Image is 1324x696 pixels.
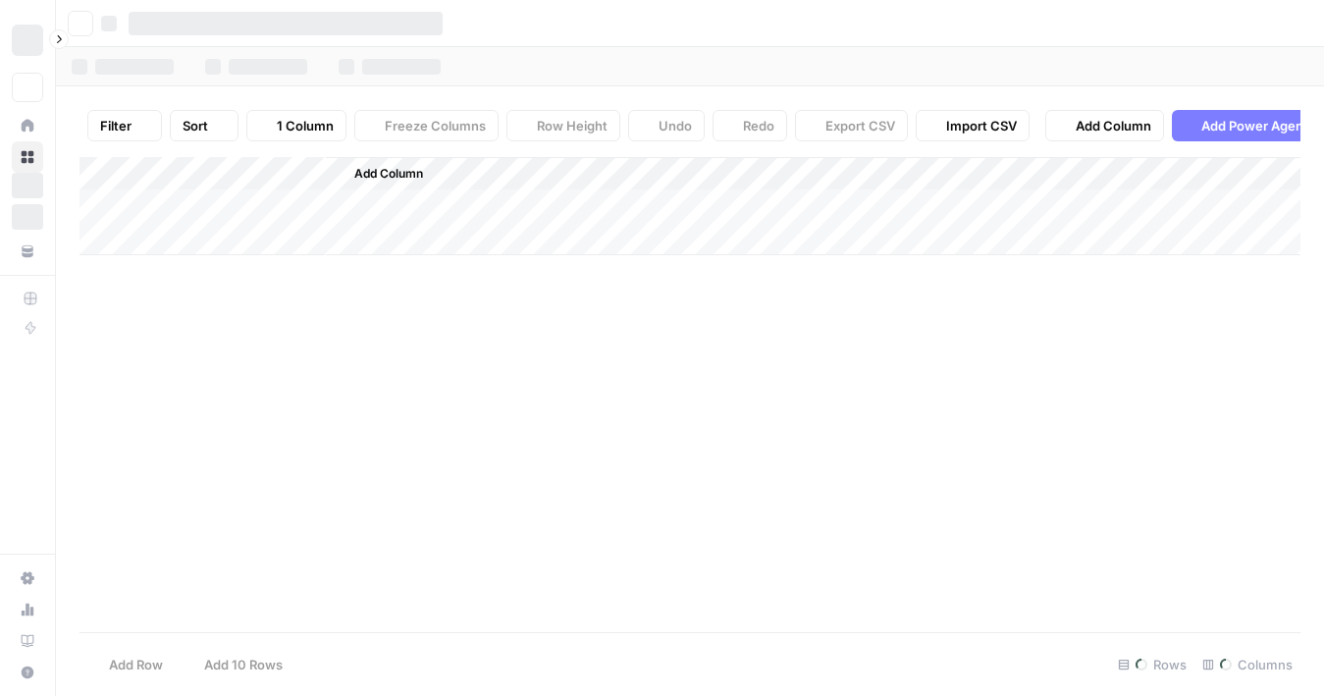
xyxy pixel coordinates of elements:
[12,594,43,625] a: Usage
[12,657,43,688] button: Help + Support
[1172,110,1320,141] button: Add Power Agent
[916,110,1030,141] button: Import CSV
[170,110,238,141] button: Sort
[79,649,175,680] button: Add Row
[12,625,43,657] a: Learning Hub
[329,161,431,187] button: Add Column
[204,655,283,674] span: Add 10 Rows
[12,110,43,141] a: Home
[795,110,908,141] button: Export CSV
[12,141,43,173] a: Browse
[1201,116,1308,135] span: Add Power Agent
[175,649,294,680] button: Add 10 Rows
[743,116,774,135] span: Redo
[1194,649,1300,680] div: Columns
[628,110,705,141] button: Undo
[506,110,620,141] button: Row Height
[246,110,346,141] button: 1 Column
[825,116,895,135] span: Export CSV
[1076,116,1151,135] span: Add Column
[109,655,163,674] span: Add Row
[12,562,43,594] a: Settings
[183,116,208,135] span: Sort
[713,110,787,141] button: Redo
[100,116,132,135] span: Filter
[1110,649,1194,680] div: Rows
[354,165,423,183] span: Add Column
[946,116,1017,135] span: Import CSV
[385,116,486,135] span: Freeze Columns
[87,110,162,141] button: Filter
[354,110,499,141] button: Freeze Columns
[537,116,608,135] span: Row Height
[1045,110,1164,141] button: Add Column
[277,116,334,135] span: 1 Column
[659,116,692,135] span: Undo
[12,236,43,267] a: Your Data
